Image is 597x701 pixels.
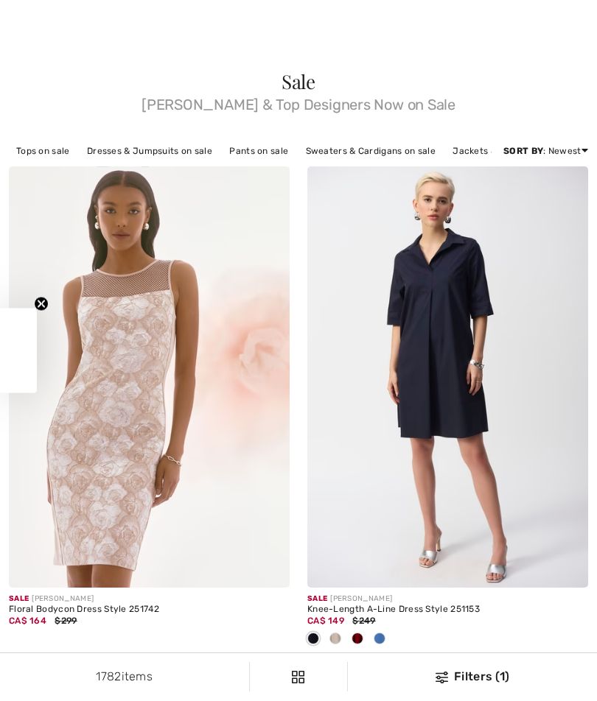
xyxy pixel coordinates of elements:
[9,605,290,615] div: Floral Bodycon Dress Style 251742
[307,605,588,615] div: Knee-Length A-Line Dress Style 251153
[222,141,296,161] a: Pants on sale
[352,616,375,626] span: $249
[80,141,220,161] a: Dresses & Jumpsuits on sale
[324,627,346,652] div: Moonstone
[436,672,448,683] img: Filters
[9,91,588,112] span: [PERSON_NAME] & Top Designers Now on Sale
[292,671,304,683] img: Filters
[9,594,29,603] span: Sale
[302,627,324,652] div: Midnight Blue
[9,616,46,626] span: CA$ 164
[503,146,543,156] strong: Sort By
[298,141,443,161] a: Sweaters & Cardigans on sale
[503,144,588,158] div: : Newest
[307,594,327,603] span: Sale
[307,166,588,588] img: Knee-Length A-Line Dress Style 251153. Midnight Blue
[346,627,369,652] div: Radiant red
[307,593,588,605] div: [PERSON_NAME]
[9,141,77,161] a: Tops on sale
[96,669,121,683] span: 1782
[9,166,290,588] img: Floral Bodycon Dress Style 251742. Beige/silver
[55,616,77,626] span: $299
[357,668,588,686] div: Filters (1)
[369,627,391,652] div: Coastal blue
[307,616,344,626] span: CA$ 149
[34,297,49,311] button: Close teaser
[445,141,573,161] a: Jackets & Blazers on sale
[282,68,315,94] span: Sale
[9,593,290,605] div: [PERSON_NAME]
